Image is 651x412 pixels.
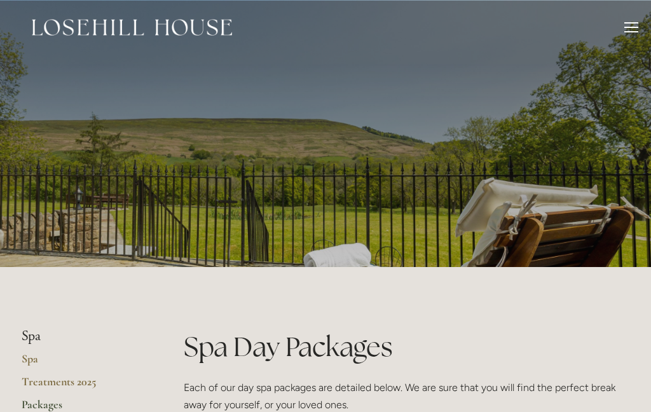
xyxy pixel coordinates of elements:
[184,328,629,366] h1: Spa Day Packages
[22,352,143,374] a: Spa
[22,328,143,345] li: Spa
[22,374,143,397] a: Treatments 2025
[32,19,232,36] img: Losehill House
